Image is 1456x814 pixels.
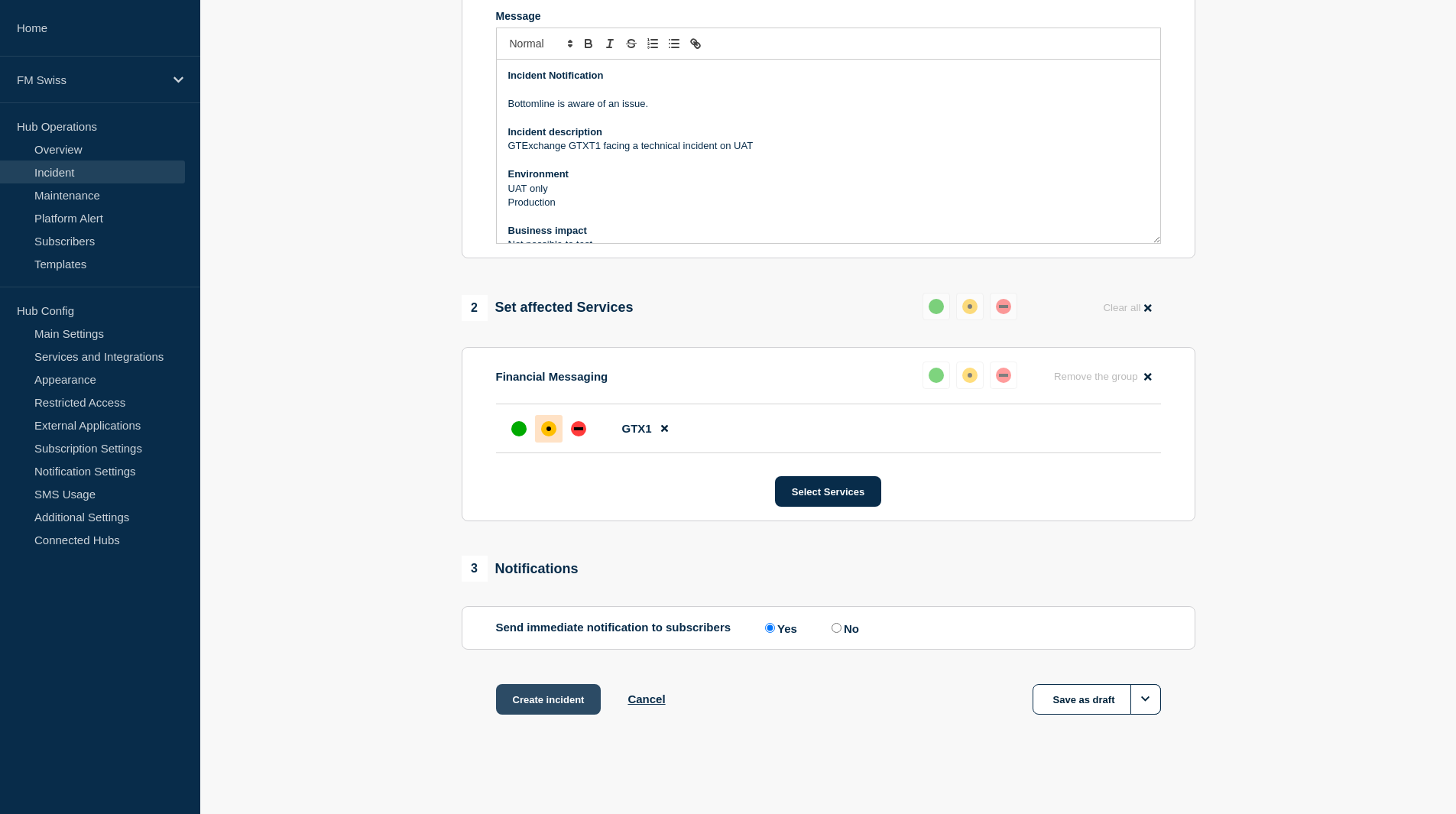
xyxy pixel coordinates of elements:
span: 2 [462,295,488,321]
button: down [990,293,1017,320]
button: Toggle bulleted list [663,34,685,53]
button: down [990,362,1017,389]
button: Toggle strikethrough text [621,34,642,53]
button: up [923,362,950,389]
button: Select Services [775,476,881,507]
input: Yes [765,623,775,633]
button: Toggle bold text [578,34,599,53]
div: Send immediate notification to subscribers [496,621,1161,635]
span: Font size [503,34,578,53]
p: Financial Messaging [496,370,608,383]
p: Production [508,196,1149,209]
label: Yes [761,621,797,635]
div: affected [962,368,978,383]
p: FM Swiss [17,73,164,86]
span: GTX1 [622,422,652,435]
button: Clear all [1094,293,1160,323]
div: affected [541,421,556,436]
div: down [996,368,1011,383]
div: Notifications [462,556,579,582]
label: No [828,621,859,635]
strong: Incident Notification [508,70,604,81]
p: Bottomline is aware of an issue. [508,97,1149,111]
span: Remove the group [1054,371,1138,382]
div: up [929,299,944,314]
div: Message [497,60,1160,243]
input: No [832,623,841,633]
button: Options [1130,684,1161,715]
button: Toggle italic text [599,34,621,53]
span: 3 [462,556,488,582]
strong: Business impact [508,225,587,236]
p: UAT only [508,182,1149,196]
button: Save as draft [1033,684,1161,715]
button: Toggle ordered list [642,34,663,53]
div: down [996,299,1011,314]
p: Not possible to test [508,238,1149,251]
strong: Environment [508,168,569,180]
strong: Incident description [508,126,603,138]
button: Remove the group [1045,362,1161,391]
p: Send immediate notification to subscribers [496,621,731,635]
div: affected [962,299,978,314]
div: Set affected Services [462,295,634,321]
button: affected [956,293,984,320]
button: Toggle link [685,34,706,53]
button: Cancel [627,692,665,705]
div: up [929,368,944,383]
div: Message [496,10,1161,22]
button: up [923,293,950,320]
button: Create incident [496,684,602,715]
p: GTExchange GTXT1 facing a technical incident on UAT [508,139,1149,153]
button: affected [956,362,984,389]
div: up [511,421,527,436]
div: down [571,421,586,436]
